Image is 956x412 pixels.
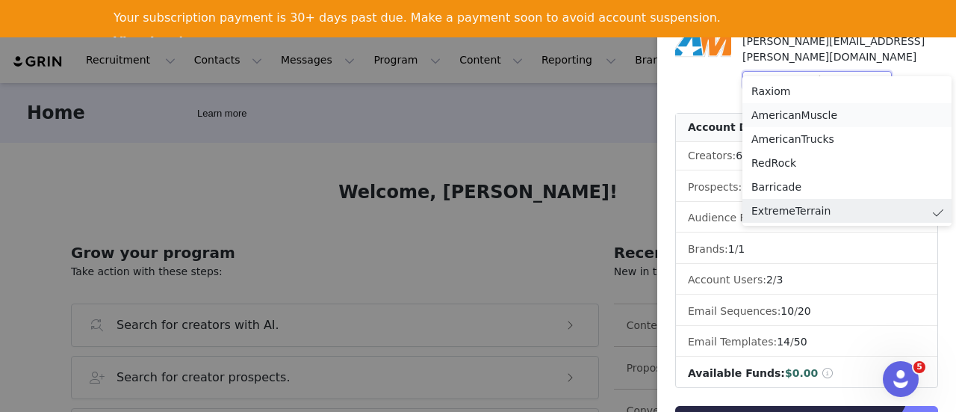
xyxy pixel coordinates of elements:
span: 50 [794,336,807,348]
span: Available Funds: [688,367,785,379]
span: 5 [913,361,925,373]
i: icon: down [876,76,885,86]
li: Brands: [676,236,937,264]
span: / [736,150,772,162]
li: ExtremeTerrain [742,199,952,223]
iframe: Intercom live chat [883,361,919,397]
img: e2c90672-a399-4d89-acf3-4aab7eaa6f67.png [675,18,731,74]
li: Raxiom [742,79,952,103]
span: / [766,274,783,286]
span: 1 [738,243,745,255]
div: Account Details [676,114,937,142]
li: AmericanTrucks [742,127,952,151]
li: Barricade [742,175,952,199]
span: 10 [780,305,794,317]
span: 2 [766,274,773,286]
li: Prospects: [676,173,937,202]
li: Audience Reports: / [676,204,937,233]
li: RedRock [742,151,952,175]
li: Creators: [676,142,937,170]
li: AmericanMuscle [742,103,952,127]
a: View Invoices [114,34,205,51]
div: [PERSON_NAME][EMAIL_ADDRESS][PERSON_NAME][DOMAIN_NAME] [742,34,938,65]
span: / [777,336,807,348]
span: / [780,305,810,317]
span: 20 [798,305,811,317]
li: Email Sequences: [676,298,937,326]
span: 63 [736,150,749,162]
span: / [728,243,745,255]
li: Account Users: [676,266,937,295]
span: 3 [777,274,783,286]
div: Your subscription payment is 30+ days past due. Make a payment soon to avoid account suspension. [114,10,721,25]
span: $0.00 [785,367,818,379]
li: Email Templates: [676,328,937,357]
span: 1 [728,243,735,255]
span: 14 [777,336,790,348]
